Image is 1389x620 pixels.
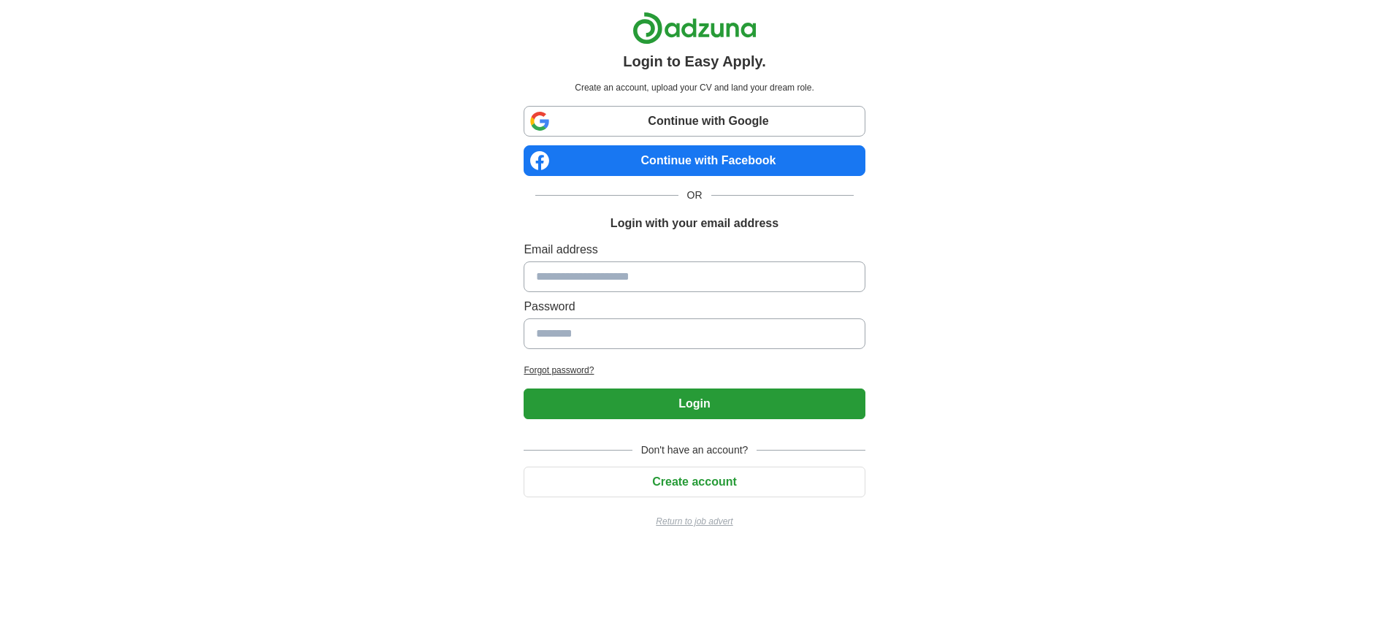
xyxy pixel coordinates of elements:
[623,50,766,72] h1: Login to Easy Apply.
[524,298,865,315] label: Password
[524,241,865,259] label: Email address
[632,12,757,45] img: Adzuna logo
[524,364,865,377] a: Forgot password?
[611,215,778,232] h1: Login with your email address
[524,467,865,497] button: Create account
[632,443,757,458] span: Don't have an account?
[678,188,711,203] span: OR
[524,106,865,137] a: Continue with Google
[524,145,865,176] a: Continue with Facebook
[524,515,865,528] a: Return to job advert
[527,81,862,94] p: Create an account, upload your CV and land your dream role.
[524,475,865,488] a: Create account
[524,389,865,419] button: Login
